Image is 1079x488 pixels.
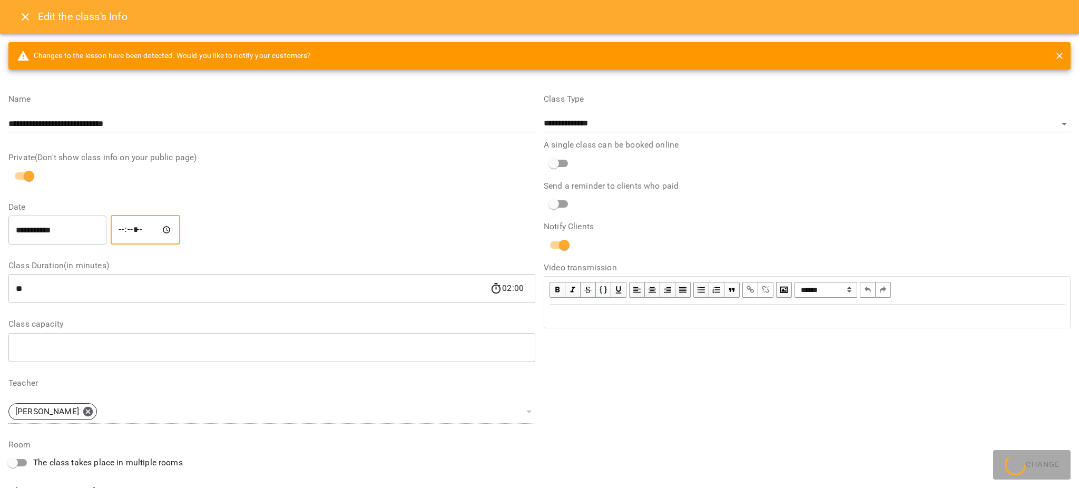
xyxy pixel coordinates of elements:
button: close [1053,49,1066,63]
label: Room [8,441,535,449]
button: Close [13,4,38,30]
button: Bold [550,282,565,298]
select: Block type [794,282,857,298]
button: Italic [565,282,581,298]
h6: Edit the class's Info [38,8,127,25]
button: Align Left [629,282,645,298]
button: OL [709,282,724,298]
button: UL [693,282,709,298]
div: [PERSON_NAME] [8,403,97,420]
button: Image [776,282,792,298]
button: Strikethrough [581,282,596,298]
button: Remove Link [758,282,773,298]
span: The class takes place in multiple rooms [33,456,183,469]
button: Align Center [645,282,660,298]
div: Edit text [545,305,1070,327]
button: Align Right [660,282,675,298]
label: A single class can be booked online [544,141,1071,149]
button: Blockquote [724,282,740,298]
button: Monospace [596,282,611,298]
label: Class Duration(in minutes) [8,261,535,270]
p: [PERSON_NAME] [15,405,79,418]
button: Link [742,282,758,298]
span: Changes to the lesson have been detected. Would you like to notify your customers? [17,50,311,62]
button: Undo [860,282,876,298]
label: Private(Don't show class info on your public page) [8,153,535,162]
button: Align Justify [675,282,691,298]
label: Video transmission [544,263,1071,272]
label: Notify Clients [544,222,1071,231]
span: Normal [794,282,857,298]
button: Underline [611,282,626,298]
label: Name [8,95,535,103]
div: [PERSON_NAME] [8,400,535,424]
label: Date [8,203,535,211]
label: Class capacity [8,320,535,328]
label: Send a reminder to clients who paid [544,182,1071,190]
label: Class Type [544,95,1071,103]
button: Redo [876,282,891,298]
label: Teacher [8,379,535,387]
